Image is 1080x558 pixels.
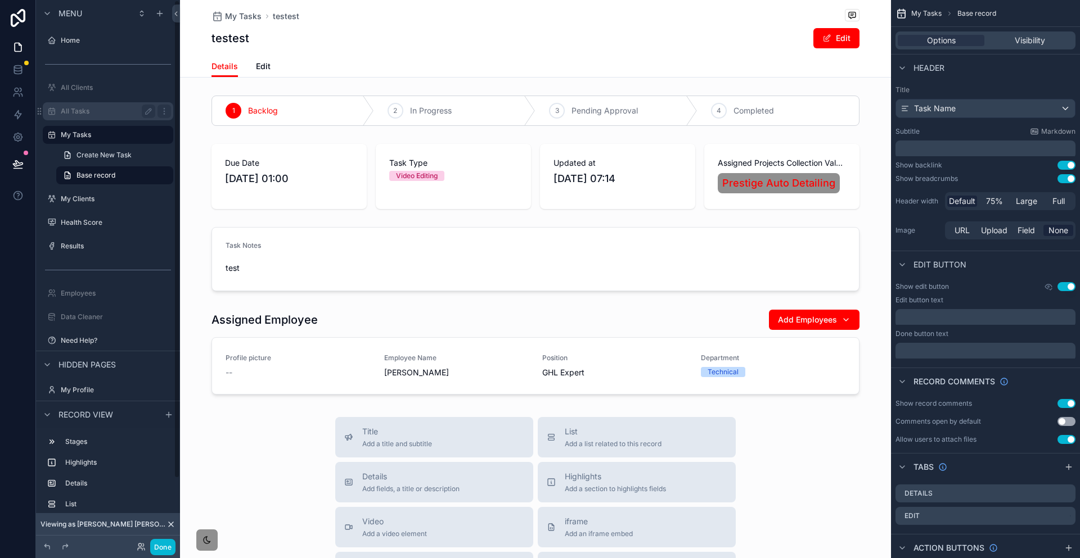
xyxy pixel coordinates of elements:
[895,399,972,408] div: Show record comments
[61,312,171,321] label: Data Cleaner
[957,9,996,18] span: Base record
[76,151,132,160] span: Create New Task
[40,520,166,529] span: Viewing as [PERSON_NAME] [PERSON_NAME]
[335,507,533,547] button: VideoAdd a video element
[335,417,533,457] button: TitleAdd a title and subtitle
[895,85,1075,94] label: Title
[58,359,116,370] span: Hidden pages
[61,194,171,203] label: My Clients
[65,458,169,467] label: Highlights
[914,103,956,114] span: Task Name
[61,36,171,45] label: Home
[43,102,173,120] a: All Tasks
[65,479,169,488] label: Details
[211,11,262,22] a: My Tasks
[913,62,944,74] span: Header
[273,11,299,22] a: testest
[61,242,171,251] label: Results
[65,500,169,509] label: List
[1052,196,1065,207] span: Full
[1030,127,1075,136] a: Markdown
[362,529,427,538] span: Add a video element
[895,226,940,235] label: Image
[895,435,976,444] div: Allow users to attach files
[895,161,942,170] div: Show backlink
[1016,196,1037,207] span: Large
[895,140,1075,156] div: scrollable content
[76,171,115,180] span: Base record
[895,174,958,183] div: Show breadcrumbs
[43,332,173,350] a: Need Help?
[65,437,169,446] label: Stages
[565,426,661,437] span: List
[538,507,736,547] button: iframeAdd an iframe embed
[1041,127,1075,136] span: Markdown
[58,8,82,19] span: Menu
[565,529,633,538] span: Add an iframe embed
[211,61,238,72] span: Details
[913,259,966,270] span: Edit button
[56,146,173,164] a: Create New Task
[1048,225,1068,236] span: None
[895,309,1075,325] div: scrollable content
[43,126,173,144] a: My Tasks
[61,289,171,298] label: Employees
[211,30,249,46] h1: testest
[565,471,666,482] span: Highlights
[150,539,175,555] button: Done
[565,439,661,448] span: Add a list related to this record
[362,439,432,448] span: Add a title and subtitle
[61,107,151,116] label: All Tasks
[61,336,171,345] label: Need Help?
[362,484,460,493] span: Add fields, a title or description
[43,381,173,399] a: My Profile
[986,196,1003,207] span: 75%
[43,190,173,208] a: My Clients
[335,462,533,502] button: DetailsAdd fields, a title or description
[565,484,666,493] span: Add a section to highlights fields
[36,428,180,518] div: scrollable content
[61,218,171,227] label: Health Score
[895,99,1075,118] button: Task Name
[362,471,460,482] span: Details
[911,9,942,18] span: My Tasks
[904,489,933,498] label: Details
[61,385,171,394] label: My Profile
[955,225,970,236] span: URL
[949,196,975,207] span: Default
[225,11,262,22] span: My Tasks
[43,237,173,255] a: Results
[61,130,166,139] label: My Tasks
[913,376,995,387] span: Record comments
[895,197,940,206] label: Header width
[58,409,113,420] span: Record view
[43,31,173,49] a: Home
[362,516,427,527] span: Video
[1018,225,1035,236] span: Field
[895,329,948,338] label: Done button text
[538,462,736,502] button: HighlightsAdd a section to highlights fields
[256,61,271,72] span: Edit
[43,214,173,232] a: Health Score
[43,284,173,302] a: Employees
[538,417,736,457] button: ListAdd a list related to this record
[913,461,934,473] span: Tabs
[895,127,920,136] label: Subtitle
[256,56,271,79] a: Edit
[981,225,1007,236] span: Upload
[362,426,432,437] span: Title
[895,282,949,291] label: Show edit button
[927,35,956,46] span: Options
[43,79,173,97] a: All Clients
[895,296,943,305] label: Edit button text
[904,511,920,520] label: Edit
[895,343,1075,359] div: scrollable content
[211,56,238,78] a: Details
[1015,35,1045,46] span: Visibility
[56,166,173,184] a: Base record
[565,516,633,527] span: iframe
[813,28,859,48] button: Edit
[61,83,171,92] label: All Clients
[895,417,981,426] div: Comments open by default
